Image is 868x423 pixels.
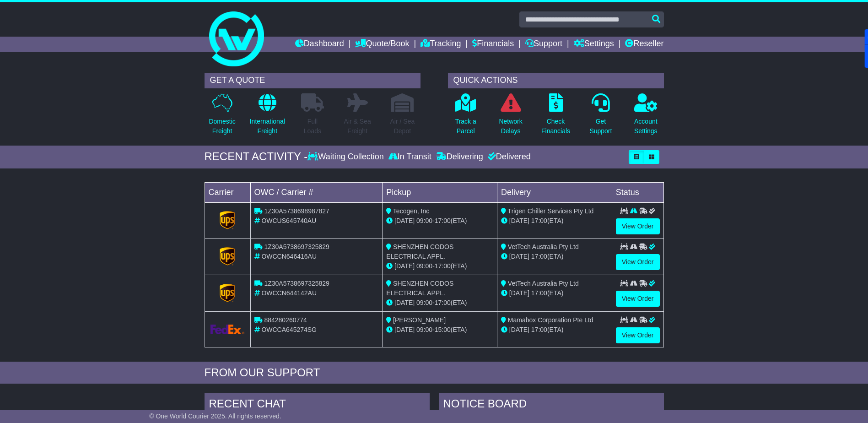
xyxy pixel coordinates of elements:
td: Carrier [205,182,250,202]
span: [DATE] [394,299,415,306]
span: © One World Courier 2025. All rights reserved. [149,412,281,420]
img: GetCarrierServiceLogo [220,284,235,302]
span: 09:00 [416,326,432,333]
span: 17:00 [531,289,547,297]
img: GetCarrierServiceLogo [220,247,235,266]
div: Waiting Collection [307,152,386,162]
span: 1Z30A5738698987827 [264,207,329,215]
td: Delivery [497,182,612,202]
span: 1Z30A5738697325829 [264,243,329,250]
td: OWC / Carrier # [250,182,383,202]
span: OWCCN646416AU [261,253,317,260]
p: Domestic Freight [209,117,235,136]
div: QUICK ACTIONS [448,73,664,88]
a: Settings [574,37,614,52]
span: 09:00 [416,217,432,224]
span: VetTech Australia Pty Ltd [508,243,579,250]
span: Trigen Chiller Services Pty Ltd [508,207,594,215]
a: Quote/Book [355,37,409,52]
div: RECENT ACTIVITY - [205,150,308,163]
a: View Order [616,218,660,234]
div: (ETA) [501,252,608,261]
span: 17:00 [435,217,451,224]
a: View Order [616,254,660,270]
div: FROM OUR SUPPORT [205,366,664,380]
div: - (ETA) [386,298,493,308]
span: [DATE] [509,253,529,260]
span: 09:00 [416,299,432,306]
span: OWCUS645740AU [261,217,316,224]
span: 884280260774 [264,316,307,324]
p: Air & Sea Freight [344,117,371,136]
span: [DATE] [509,217,529,224]
span: [DATE] [394,326,415,333]
div: NOTICE BOARD [439,393,664,418]
div: - (ETA) [386,261,493,271]
span: [DATE] [509,289,529,297]
span: OWCCA645274SG [261,326,317,333]
span: [DATE] [394,217,415,224]
p: International Freight [250,117,285,136]
span: 17:00 [435,299,451,306]
a: GetSupport [589,93,612,141]
div: GET A QUOTE [205,73,421,88]
a: Financials [472,37,514,52]
a: InternationalFreight [249,93,286,141]
div: RECENT CHAT [205,393,430,418]
a: Reseller [625,37,663,52]
span: [PERSON_NAME] [393,316,446,324]
span: Mamabox Corporation Pte Ltd [508,316,593,324]
span: 09:00 [416,262,432,270]
span: 17:00 [531,326,547,333]
img: GetCarrierServiceLogo [220,211,235,229]
div: (ETA) [501,216,608,226]
span: OWCCN644142AU [261,289,317,297]
a: Dashboard [295,37,344,52]
a: NetworkDelays [498,93,523,141]
p: Check Financials [541,117,570,136]
span: 17:00 [435,262,451,270]
a: AccountSettings [634,93,658,141]
span: 15:00 [435,326,451,333]
span: 1Z30A5738697325829 [264,280,329,287]
div: Delivering [434,152,485,162]
span: SHENZHEN CODOS ELECTRICAL APPL. [386,280,453,297]
img: GetCarrierServiceLogo [210,325,245,334]
div: (ETA) [501,288,608,298]
a: View Order [616,327,660,343]
div: - (ETA) [386,325,493,335]
p: Network Delays [499,117,522,136]
p: Full Loads [301,117,324,136]
p: Account Settings [634,117,658,136]
span: VetTech Australia Pty Ltd [508,280,579,287]
td: Pickup [383,182,497,202]
a: View Order [616,291,660,307]
span: Tecogen, Inc [393,207,429,215]
p: Air / Sea Depot [390,117,415,136]
a: CheckFinancials [541,93,571,141]
span: 17:00 [531,253,547,260]
div: Delivered [485,152,531,162]
a: Support [525,37,562,52]
p: Track a Parcel [455,117,476,136]
a: Tracking [421,37,461,52]
td: Status [612,182,663,202]
span: 17:00 [531,217,547,224]
a: DomesticFreight [208,93,236,141]
p: Get Support [589,117,612,136]
div: (ETA) [501,325,608,335]
span: [DATE] [394,262,415,270]
a: Track aParcel [455,93,477,141]
div: In Transit [386,152,434,162]
span: SHENZHEN CODOS ELECTRICAL APPL. [386,243,453,260]
div: - (ETA) [386,216,493,226]
span: [DATE] [509,326,529,333]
